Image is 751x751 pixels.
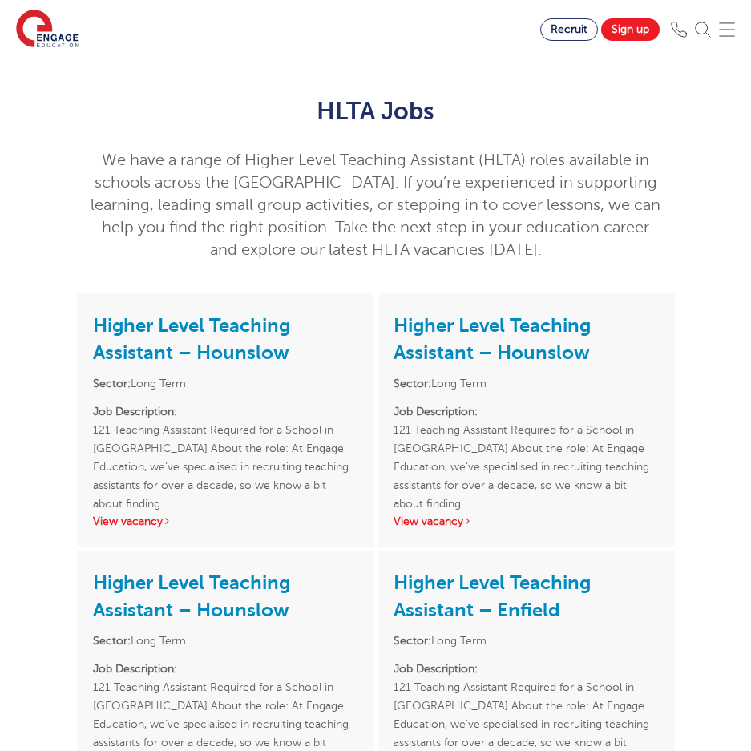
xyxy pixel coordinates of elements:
p: 121 Teaching Assistant Required for a School in [GEOGRAPHIC_DATA] About the role: At Engage Educa... [394,402,659,495]
strong: Sector: [394,635,431,647]
img: Search [695,22,711,38]
p: 121 Teaching Assistant Required for a School in [GEOGRAPHIC_DATA] About the role: At Engage Educa... [93,402,358,495]
li: Long Term [93,374,358,393]
strong: Job Description: [394,406,478,418]
a: Sign up [601,18,660,41]
a: Higher Level Teaching Assistant – Hounslow [93,571,290,621]
img: Mobile Menu [719,22,735,38]
a: Higher Level Teaching Assistant – Enfield [394,571,591,621]
strong: Sector: [93,635,131,647]
strong: Job Description: [93,406,177,418]
a: Higher Level Teaching Assistant – Hounslow [93,314,290,364]
strong: Sector: [93,378,131,390]
a: Recruit [540,18,598,41]
p: We have a range of Higher Level Teaching Assistant (HLTA) roles available in schools across the [... [87,149,664,261]
img: Phone [671,22,687,38]
li: Long Term [93,632,358,650]
img: Engage Education [16,10,79,50]
a: Higher Level Teaching Assistant – Hounslow [394,314,591,364]
strong: Sector: [394,378,431,390]
a: View vacancy [394,515,472,527]
h1: HLTA Jobs [87,98,664,125]
strong: Job Description: [394,663,478,675]
span: Recruit [551,23,587,35]
li: Long Term [394,374,659,393]
li: Long Term [394,632,659,650]
a: View vacancy [93,515,172,527]
strong: Job Description: [93,663,177,675]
